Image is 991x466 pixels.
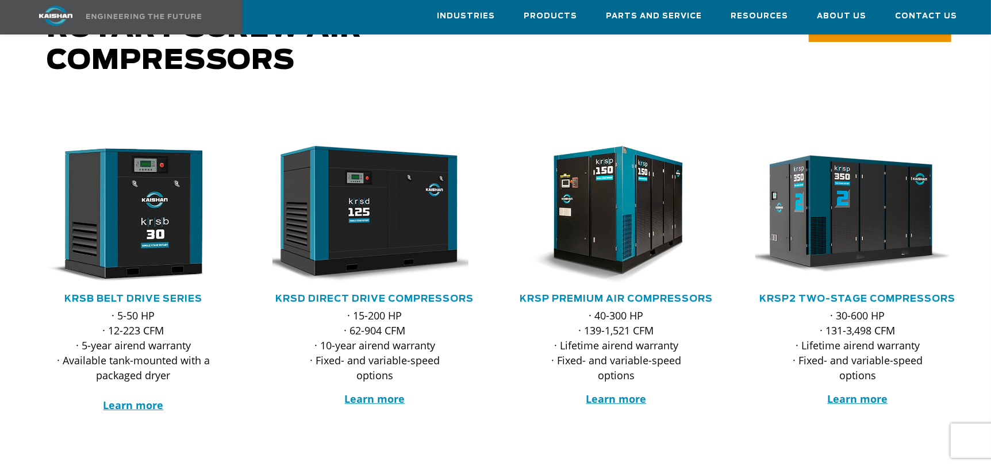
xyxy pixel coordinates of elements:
a: About Us [817,1,866,32]
a: KRSP2 Two-Stage Compressors [760,294,956,303]
img: krsp150 [505,146,710,284]
a: Products [524,1,577,32]
a: Industries [437,1,495,32]
img: krsd125 [264,146,468,284]
img: krsb30 [22,146,227,284]
span: Contact Us [895,10,957,23]
a: Resources [731,1,788,32]
span: Products [524,10,577,23]
a: Learn more [828,392,888,406]
a: Learn more [586,392,647,406]
a: KRSP Premium Air Compressors [520,294,713,303]
p: · 5-50 HP · 12-223 CFM · 5-year airend warranty · Available tank-mounted with a packaged dryer [54,308,213,413]
div: krsb30 [31,146,236,284]
img: kaishan logo [13,6,99,26]
span: Industries [437,10,495,23]
div: krsp150 [514,146,719,284]
a: KRSD Direct Drive Compressors [276,294,474,303]
span: Resources [731,10,788,23]
div: krsp350 [755,146,960,284]
a: Learn more [103,398,164,412]
img: Engineering the future [86,14,201,19]
p: · 40-300 HP · 139-1,521 CFM · Lifetime airend warranty · Fixed- and variable-speed options [537,308,696,383]
p: · 15-200 HP · 62-904 CFM · 10-year airend warranty · Fixed- and variable-speed options [295,308,454,383]
p: · 30-600 HP · 131-3,498 CFM · Lifetime airend warranty · Fixed- and variable-speed options [778,308,937,383]
span: Parts and Service [606,10,702,23]
div: krsd125 [272,146,477,284]
a: Learn more [345,392,405,406]
a: Contact Us [895,1,957,32]
img: krsp350 [747,146,951,284]
a: Parts and Service [606,1,702,32]
span: About Us [817,10,866,23]
a: KRSB Belt Drive Series [64,294,202,303]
